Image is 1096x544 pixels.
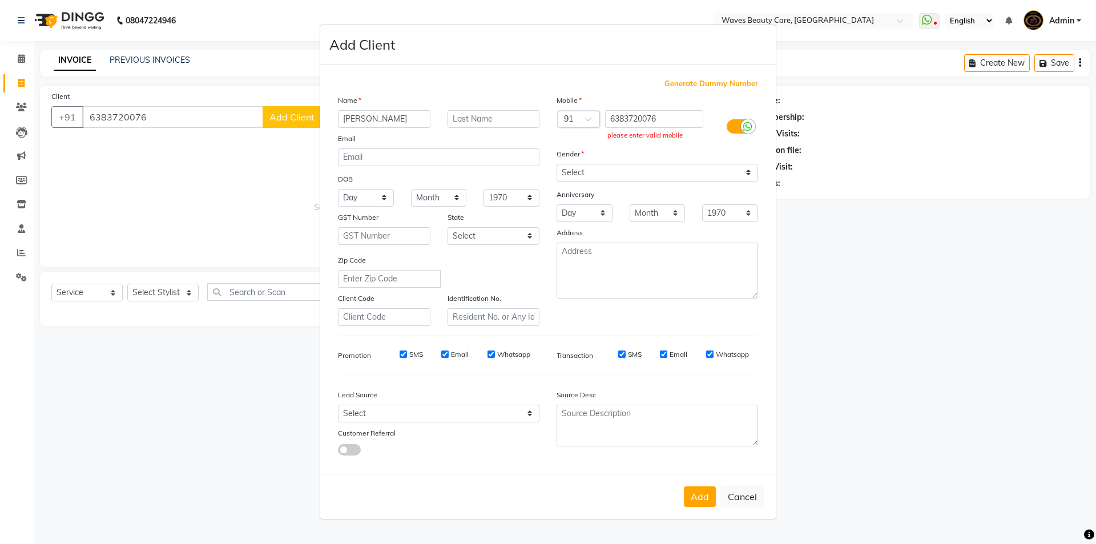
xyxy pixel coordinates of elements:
[338,390,377,400] label: Lead Source
[557,228,583,238] label: Address
[448,110,540,128] input: Last Name
[451,349,469,360] label: Email
[448,293,501,304] label: Identification No.
[628,349,642,360] label: SMS
[338,134,356,144] label: Email
[338,255,366,265] label: Zip Code
[684,486,716,507] button: Add
[664,78,758,90] span: Generate Dummy Number
[557,190,594,200] label: Anniversary
[607,131,701,140] div: please enter valid mobile
[557,149,584,159] label: Gender
[329,34,395,55] h4: Add Client
[338,293,374,304] label: Client Code
[557,350,593,361] label: Transaction
[338,428,396,438] label: Customer Referral
[338,308,430,326] input: Client Code
[338,212,378,223] label: GST Number
[338,110,430,128] input: First Name
[720,486,764,507] button: Cancel
[338,95,361,106] label: Name
[716,349,749,360] label: Whatsapp
[605,110,704,128] input: Mobile
[338,148,539,166] input: Email
[338,270,441,288] input: Enter Zip Code
[338,350,371,361] label: Promotion
[497,349,530,360] label: Whatsapp
[448,308,540,326] input: Resident No. or Any Id
[448,212,464,223] label: State
[409,349,423,360] label: SMS
[338,227,430,245] input: GST Number
[670,349,687,360] label: Email
[557,390,596,400] label: Source Desc
[557,95,582,106] label: Mobile
[338,174,353,184] label: DOB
